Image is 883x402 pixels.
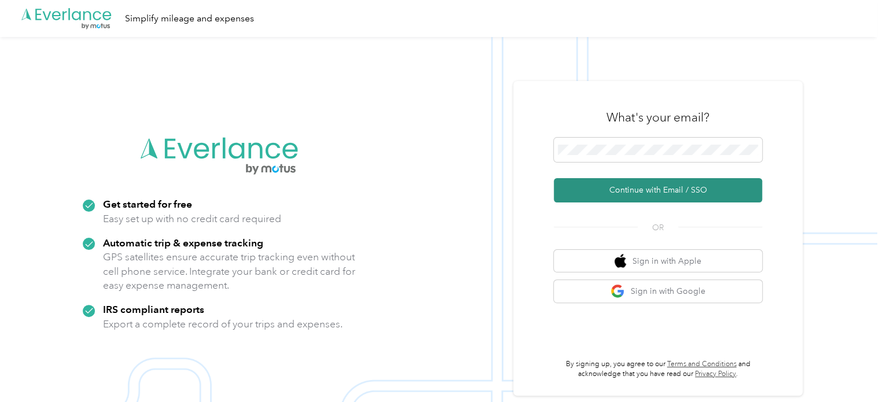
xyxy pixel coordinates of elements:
a: Terms and Conditions [667,360,737,368]
img: apple logo [615,254,626,268]
strong: Automatic trip & expense tracking [103,237,263,249]
h3: What's your email? [606,109,709,126]
a: Privacy Policy [695,370,736,378]
p: By signing up, you agree to our and acknowledge that you have read our . [554,359,762,379]
div: Simplify mileage and expenses [125,12,254,26]
p: GPS satellites ensure accurate trip tracking even without cell phone service. Integrate your bank... [103,250,356,293]
button: google logoSign in with Google [554,280,762,303]
img: google logo [610,284,625,298]
p: Export a complete record of your trips and expenses. [103,317,343,331]
p: Easy set up with no credit card required [103,212,281,226]
strong: IRS compliant reports [103,303,204,315]
span: OR [638,222,678,234]
strong: Get started for free [103,198,192,210]
button: Continue with Email / SSO [554,178,762,202]
button: apple logoSign in with Apple [554,250,762,272]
